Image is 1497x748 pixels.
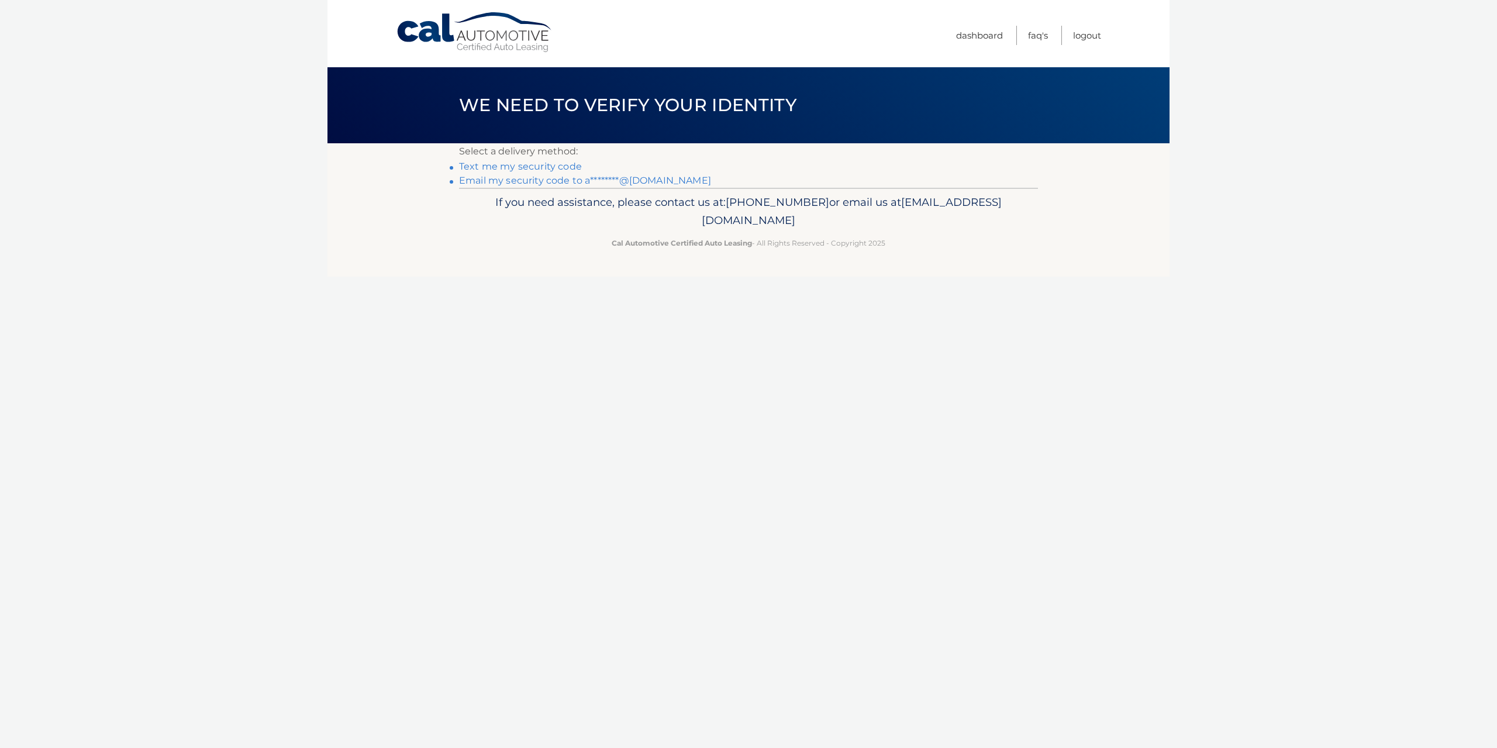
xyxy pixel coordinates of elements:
[459,143,1038,160] p: Select a delivery method:
[467,237,1030,249] p: - All Rights Reserved - Copyright 2025
[1073,26,1101,45] a: Logout
[459,94,796,116] span: We need to verify your identity
[612,239,752,247] strong: Cal Automotive Certified Auto Leasing
[467,193,1030,230] p: If you need assistance, please contact us at: or email us at
[396,12,554,53] a: Cal Automotive
[1028,26,1048,45] a: FAQ's
[459,161,582,172] a: Text me my security code
[956,26,1003,45] a: Dashboard
[459,175,711,186] a: Email my security code to a********@[DOMAIN_NAME]
[726,195,829,209] span: [PHONE_NUMBER]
